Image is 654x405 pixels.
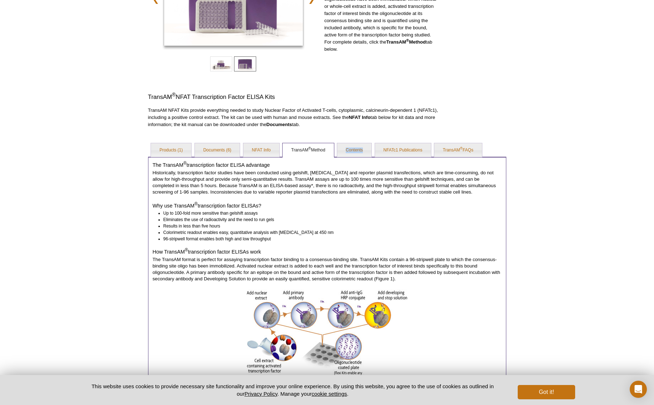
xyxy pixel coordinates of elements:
p: TransAM NFAT Kits provide everything needed to study Nuclear Factor of Activated T-cells, cytopla... [148,107,438,128]
sup: ® [460,146,462,150]
p: Historically, transcription factor studies have been conducted using gelshift, [MEDICAL_DATA] and... [153,170,502,195]
a: NFAT Info [243,143,279,157]
li: Results in less than five hours [163,223,495,229]
sup: ® [183,161,187,166]
a: NFATc1 Publications [375,143,431,157]
sup: ® [194,201,198,206]
sup: ® [185,247,188,252]
li: Eliminates the use of radioactivity and the need to run gels [163,216,495,223]
strong: Documents [267,122,292,127]
strong: NFAT Info [349,115,370,120]
li: Up to 100-fold more sensitive than gelshift assays [163,210,495,216]
img: Flow chart of the TransAM DNA binding transcription factor ELISA method for measurement of activa... [247,289,407,382]
a: Privacy Policy [244,391,277,397]
a: Documents (6) [195,143,240,157]
h4: How TransAM transcription factor ELISAs work [153,249,502,255]
a: Products (1) [151,143,191,157]
strong: TransAM Method [386,39,426,45]
p: The TransAM format is perfect for assaying transcription factor binding to a consensus-binding si... [153,256,502,282]
sup: ® [308,146,311,150]
li: 96-stripwell format enables both high and low throughput [163,236,495,242]
h4: Why use TransAM transcription factor ELISAs? [153,202,502,209]
li: Colorimetric readout enables easy, quantitative analysis with [MEDICAL_DATA] at 450 nm [163,229,495,236]
button: Got it! [518,385,575,399]
a: TransAM®FAQs [434,143,482,157]
sup: ® [406,38,409,42]
button: cookie settings [311,391,347,397]
div: Open Intercom Messenger [630,381,647,398]
h4: The TransAM transcription factor ELISA advantage [153,162,502,168]
a: Contents [337,143,371,157]
sup: ® [172,92,176,98]
a: TransAM®Method [283,143,334,157]
p: This website uses cookies to provide necessary site functionality and improve your online experie... [79,382,506,397]
h3: TransAM NFAT Transcription Factor ELISA Kits [148,93,438,101]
